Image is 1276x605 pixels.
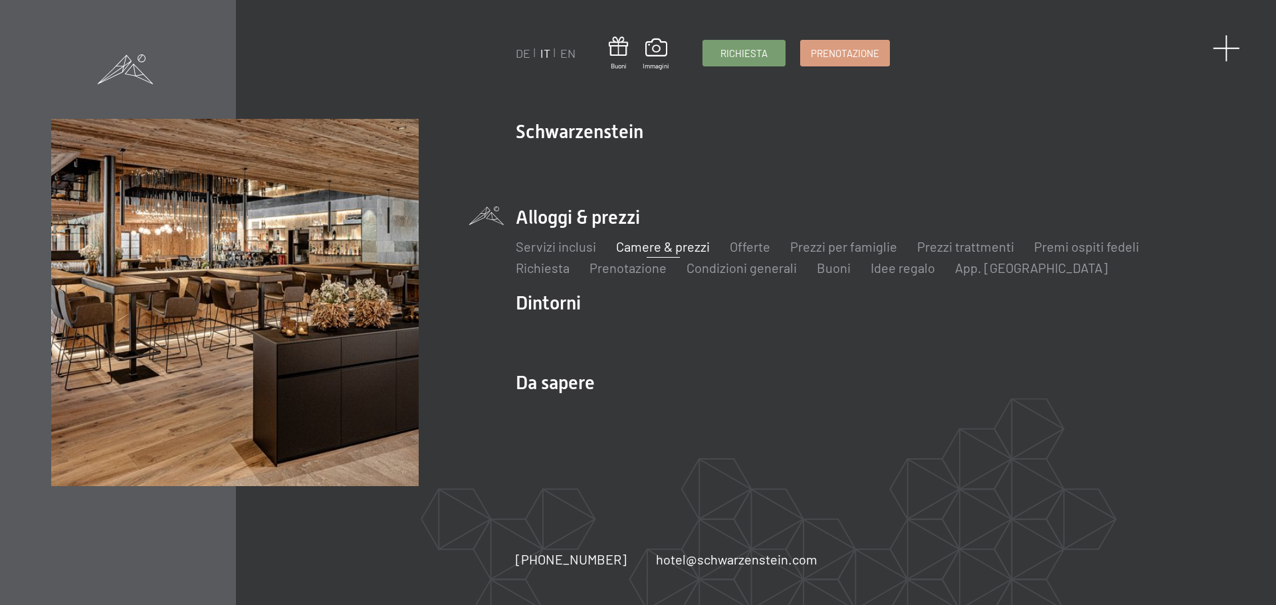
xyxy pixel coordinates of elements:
[656,550,817,568] a: hotel@schwarzenstein.com
[609,61,628,70] span: Buoni
[871,260,935,276] a: Idee regalo
[609,37,628,70] a: Buoni
[516,46,530,60] a: DE
[516,551,627,567] span: [PHONE_NUMBER]
[703,41,785,66] a: Richiesta
[687,260,797,276] a: Condizioni generali
[560,46,576,60] a: EN
[540,46,550,60] a: IT
[817,260,851,276] a: Buoni
[917,238,1014,254] a: Prezzi trattmenti
[643,39,669,70] a: Immagini
[516,260,570,276] a: Richiesta
[643,61,669,70] span: Immagini
[516,550,627,568] a: [PHONE_NUMBER]
[1034,238,1139,254] a: Premi ospiti fedeli
[790,238,897,254] a: Prezzi per famiglie
[811,46,879,60] span: Prenotazione
[801,41,889,66] a: Prenotazione
[616,238,710,254] a: Camere & prezzi
[730,238,770,254] a: Offerte
[720,46,768,60] span: Richiesta
[589,260,667,276] a: Prenotazione
[516,238,596,254] a: Servizi inclusi
[955,260,1108,276] a: App. [GEOGRAPHIC_DATA]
